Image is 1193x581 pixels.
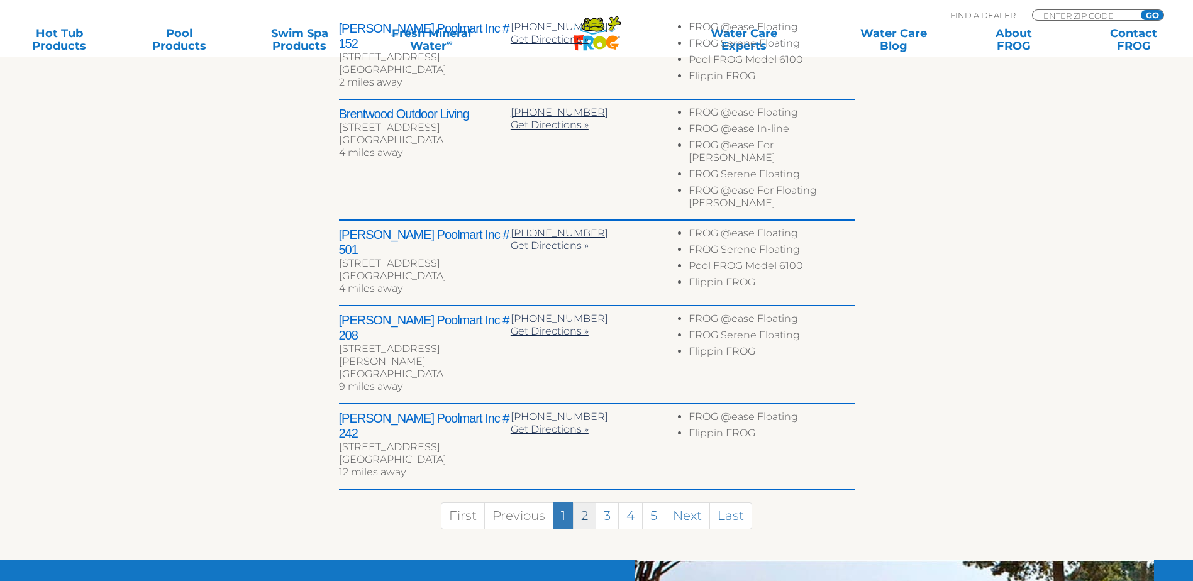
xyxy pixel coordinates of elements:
p: Find A Dealer [950,9,1016,21]
a: Swim SpaProducts [253,27,347,52]
span: 9 miles away [339,380,402,392]
a: Water CareBlog [846,27,940,52]
div: [STREET_ADDRESS][PERSON_NAME] [339,343,511,368]
li: FROG Serene Floating [689,168,854,184]
a: Get Directions » [511,325,589,337]
div: [GEOGRAPHIC_DATA] [339,134,511,147]
li: Pool FROG Model 6100 [689,260,854,276]
li: FROG @ease Floating [689,313,854,329]
a: [PHONE_NUMBER] [511,313,608,324]
li: Flippin FROG [689,427,854,443]
span: 4 miles away [339,147,402,158]
div: [STREET_ADDRESS] [339,51,511,64]
li: Flippin FROG [689,345,854,362]
li: FROG Serene Floating [689,329,854,345]
a: Last [709,502,752,529]
div: [GEOGRAPHIC_DATA] [339,368,511,380]
li: Flippin FROG [689,70,854,86]
a: Get Directions » [511,33,589,45]
a: [PHONE_NUMBER] [511,227,608,239]
a: First [441,502,485,529]
li: Flippin FROG [689,276,854,292]
a: 2 [573,502,596,529]
li: FROG Serene Floating [689,243,854,260]
li: FROG Serene Floating [689,37,854,53]
a: AboutFROG [967,27,1060,52]
a: ContactFROG [1087,27,1180,52]
span: 4 miles away [339,282,402,294]
div: [GEOGRAPHIC_DATA] [339,270,511,282]
a: 5 [642,502,665,529]
a: Hot TubProducts [13,27,106,52]
a: 3 [596,502,619,529]
a: Get Directions » [511,423,589,435]
h2: [PERSON_NAME] Poolmart Inc # 242 [339,411,511,441]
a: Get Directions » [511,119,589,131]
li: FROG @ease Floating [689,21,854,37]
h2: [PERSON_NAME] Poolmart Inc # 501 [339,227,511,257]
li: FROG @ease Floating [689,411,854,427]
li: Pool FROG Model 6100 [689,53,854,70]
a: Previous [484,502,553,529]
span: 12 miles away [339,466,406,478]
li: FROG @ease Floating [689,227,854,243]
a: PoolProducts [133,27,226,52]
li: FROG @ease Floating [689,106,854,123]
div: [STREET_ADDRESS] [339,257,511,270]
li: FROG @ease In-line [689,123,854,139]
a: 4 [618,502,643,529]
h2: [PERSON_NAME] Poolmart Inc # 208 [339,313,511,343]
input: Zip Code Form [1042,10,1127,21]
a: Next [665,502,710,529]
a: [PHONE_NUMBER] [511,411,608,423]
a: [PHONE_NUMBER] [511,21,608,33]
a: Get Directions » [511,240,589,252]
h2: [PERSON_NAME] Poolmart Inc # 152 [339,21,511,51]
input: GO [1141,10,1163,20]
li: FROG @ease For Floating [PERSON_NAME] [689,184,854,213]
div: [GEOGRAPHIC_DATA] [339,453,511,466]
span: 2 miles away [339,76,402,88]
a: 1 [553,502,574,529]
li: FROG @ease For [PERSON_NAME] [689,139,854,168]
h2: Brentwood Outdoor Living [339,106,511,121]
div: [STREET_ADDRESS] [339,121,511,134]
a: [PHONE_NUMBER] [511,106,608,118]
div: [STREET_ADDRESS] [339,441,511,453]
div: [GEOGRAPHIC_DATA] [339,64,511,76]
